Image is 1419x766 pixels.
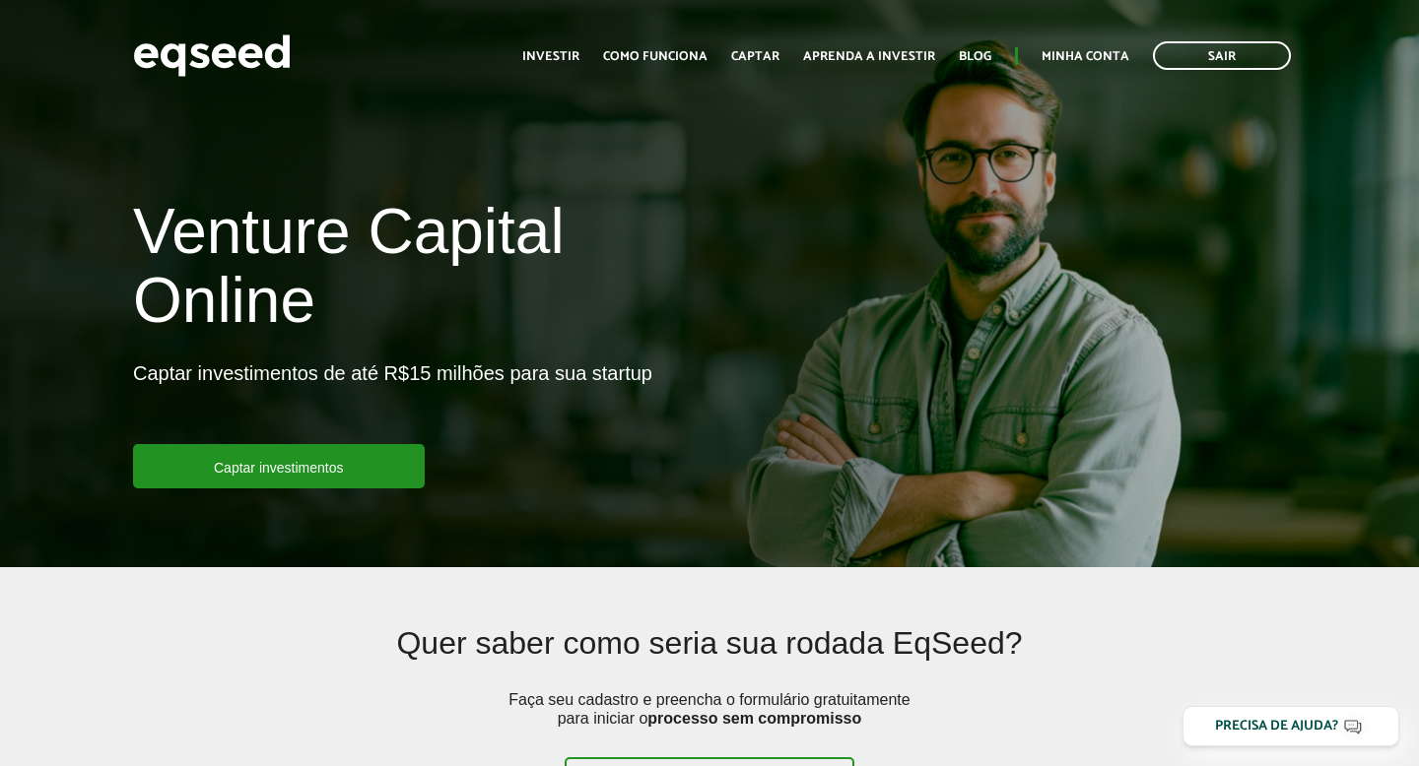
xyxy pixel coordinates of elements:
a: Sair [1153,41,1291,70]
a: Captar [731,50,779,63]
a: Investir [522,50,579,63]
h1: Venture Capital Online [133,197,695,346]
p: Faça seu cadastro e preencha o formulário gratuitamente para iniciar o [503,690,916,757]
a: Minha conta [1042,50,1129,63]
strong: processo sem compromisso [647,710,861,727]
p: Captar investimentos de até R$15 milhões para sua startup [133,361,652,444]
h2: Quer saber como seria sua rodada EqSeed? [251,626,1168,690]
a: Aprenda a investir [803,50,935,63]
a: Captar investimentos [133,444,425,488]
a: Blog [959,50,991,63]
a: Como funciona [603,50,708,63]
img: EqSeed [133,30,291,82]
